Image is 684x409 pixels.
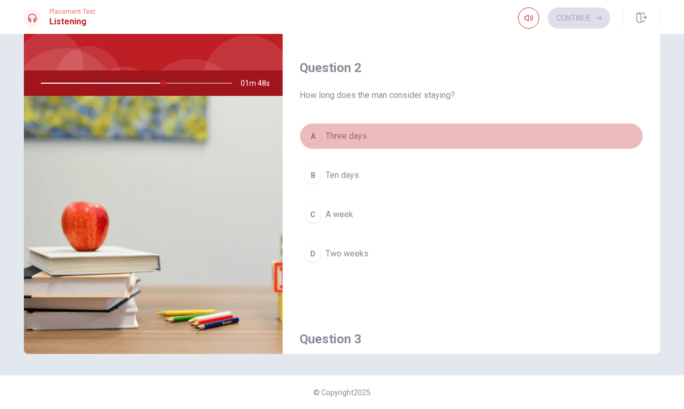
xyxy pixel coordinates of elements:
[300,241,643,267] button: DTwo weeks
[326,247,369,260] span: Two weeks
[49,15,95,28] h1: Listening
[304,128,321,145] div: A
[313,388,371,397] span: © Copyright 2025
[241,70,278,96] span: 01m 48s
[300,123,643,149] button: AThree days
[300,162,643,189] button: BTen days
[300,89,643,102] span: How long does the man consider staying?
[326,169,359,182] span: Ten days
[304,206,321,223] div: C
[300,201,643,228] button: CA week
[326,208,353,221] span: A week
[24,96,283,354] img: Booking a Vacation
[49,8,95,15] span: Placement Test
[326,130,367,143] span: Three days
[304,245,321,262] div: D
[300,59,643,76] h4: Question 2
[300,331,643,348] h4: Question 3
[304,167,321,184] div: B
